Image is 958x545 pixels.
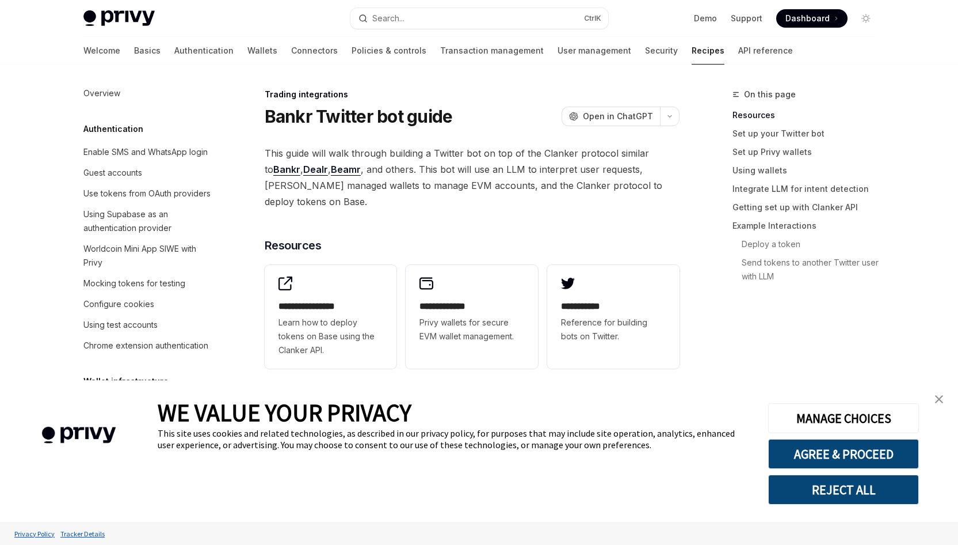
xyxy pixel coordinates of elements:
span: Learn how to deploy tokens on Base using the Clanker API. [278,316,383,357]
a: Transaction management [440,37,544,65]
h5: Authentication [83,122,143,136]
div: Enable SMS and WhatsApp login [83,145,208,159]
a: Using wallets [732,161,884,180]
a: Getting set up with Clanker API [732,198,884,217]
a: API reference [738,37,793,65]
a: Mocking tokens for testing [74,273,222,294]
a: Guest accounts [74,162,222,183]
img: close banner [935,395,943,403]
span: Ctrl K [584,14,601,23]
a: Support [731,13,762,24]
a: Dashboard [776,9,848,28]
div: Guest accounts [83,166,142,180]
div: Using Supabase as an authentication provider [83,207,215,235]
a: Integrate LLM for intent detection [732,180,884,198]
a: Welcome [83,37,120,65]
button: Toggle dark mode [857,9,875,28]
a: Connectors [291,37,338,65]
a: Overview [74,83,222,104]
a: Enable SMS and WhatsApp login [74,142,222,162]
a: Send tokens to another Twitter user with LLM [732,253,884,286]
div: Chrome extension authentication [83,339,208,353]
a: Chrome extension authentication [74,335,222,356]
a: Worldcoin Mini App SIWE with Privy [74,239,222,273]
a: Resources [732,106,884,124]
a: Deploy a token [732,235,884,253]
a: Beamr [331,164,361,176]
a: Use tokens from OAuth providers [74,183,222,204]
img: light logo [83,10,155,27]
button: REJECT ALL [768,475,919,505]
div: Search... [372,12,404,25]
a: Using test accounts [74,315,222,335]
span: Dashboard [785,13,830,24]
a: Bankr [273,164,300,176]
span: On this page [744,88,796,101]
a: Using Supabase as an authentication provider [74,204,222,239]
a: Basics [134,37,161,65]
a: User management [558,37,631,65]
span: Privy wallets for secure EVM wallet management. [419,316,524,343]
a: Recipes [692,37,724,65]
a: close banner [928,388,951,411]
a: **** **** **** *Learn how to deploy tokens on Base using the Clanker API. [265,265,397,369]
div: Use tokens from OAuth providers [83,187,211,200]
a: **** **** *Reference for building bots on Twitter. [547,265,680,369]
span: Open in ChatGPT [583,111,653,122]
button: Open in ChatGPT [562,107,660,126]
div: This site uses cookies and related technologies, as described in our privacy policy, for purposes... [158,427,751,451]
a: Demo [694,13,717,24]
div: Worldcoin Mini App SIWE with Privy [83,242,215,270]
a: Tracker Details [58,524,108,544]
button: AGREE & PROCEED [768,439,919,469]
h5: Wallet infrastructure [83,374,169,388]
a: Policies & controls [352,37,426,65]
button: Open search [350,8,608,29]
div: Trading integrations [265,89,680,100]
span: Reference for building bots on Twitter. [561,316,666,343]
a: Security [645,37,678,65]
a: Set up Privy wallets [732,143,884,161]
span: Resources [265,237,322,253]
a: Dealr [303,164,328,176]
div: Configure cookies [83,297,154,311]
a: Authentication [174,37,234,65]
div: Overview [83,86,120,100]
a: Wallets [247,37,277,65]
a: Example Interactions [732,217,884,235]
a: Configure cookies [74,294,222,315]
span: This guide will walk through building a Twitter bot on top of the Clanker protocol similar to , ,... [265,145,680,210]
div: Mocking tokens for testing [83,277,185,290]
button: MANAGE CHOICES [768,403,919,433]
span: WE VALUE YOUR PRIVACY [158,398,411,427]
h1: Bankr Twitter bot guide [265,106,453,127]
a: **** **** ***Privy wallets for secure EVM wallet management. [406,265,538,369]
a: Privacy Policy [12,524,58,544]
div: Using test accounts [83,318,158,332]
a: Set up your Twitter bot [732,124,884,143]
img: company logo [17,410,140,460]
